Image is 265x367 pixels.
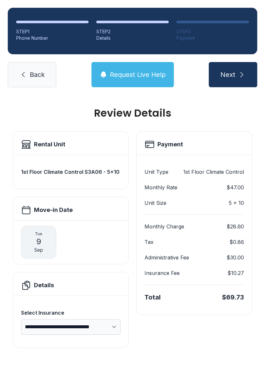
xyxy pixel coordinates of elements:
[229,238,244,246] dd: $0.86
[144,238,154,246] dt: Tax
[157,140,183,149] h2: Payment
[96,35,169,41] div: Details
[222,293,244,302] div: $69.73
[13,108,252,118] h1: Review Details
[228,269,244,277] dd: $10.27
[229,199,244,207] dd: 5 x 10
[227,183,244,191] dd: $47.00
[21,309,121,317] div: Select Insurance
[227,254,244,261] dd: $30.00
[220,70,235,79] span: Next
[21,319,121,335] select: Select Insurance
[144,254,189,261] dt: Administrative Fee
[21,168,121,176] h3: 1st Floor Climate Control S3A06 - 5x10
[16,35,89,41] div: Phone Number
[34,247,43,253] span: Sep
[16,28,89,35] div: STEP 1
[144,223,184,230] dt: Monthly Charge
[176,28,249,35] div: STEP 3
[35,231,42,236] span: Tue
[34,281,54,290] h2: Details
[144,293,161,302] div: Total
[144,199,166,207] dt: Unit Size
[34,140,65,149] h2: Rental Unit
[176,35,249,41] div: Payment
[30,70,45,79] span: Back
[110,70,166,79] span: Request Live Help
[37,236,41,247] span: 9
[34,205,73,215] h2: Move-in Date
[227,223,244,230] dd: $28.60
[183,168,244,176] dd: 1st Floor Climate Control
[96,28,169,35] div: STEP 2
[144,168,168,176] dt: Unit Type
[144,269,180,277] dt: Insurance Fee
[144,183,177,191] dt: Monthly Rate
